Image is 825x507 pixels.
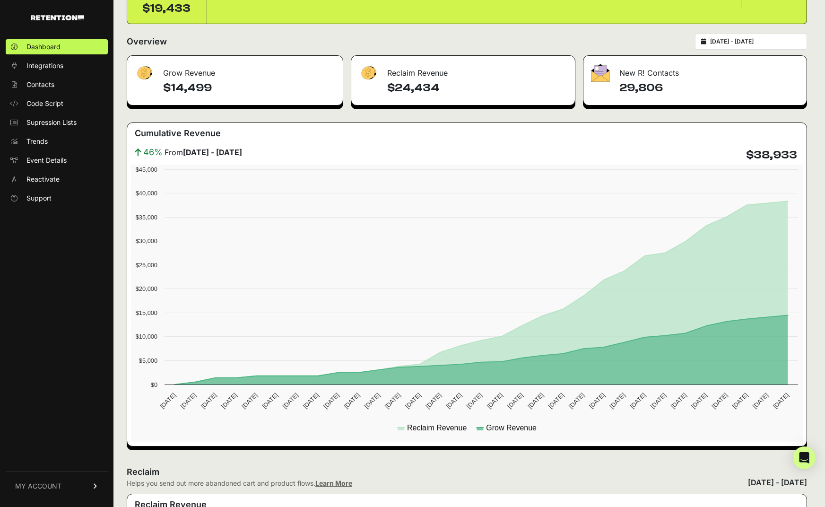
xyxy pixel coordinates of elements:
div: Grow Revenue [127,56,343,84]
h4: $24,434 [387,80,568,96]
text: [DATE] [751,392,770,410]
text: [DATE] [527,392,545,410]
span: Support [26,193,52,203]
text: [DATE] [281,392,300,410]
h4: $14,499 [163,80,335,96]
div: New R! Contacts [583,56,807,84]
text: $5,000 [139,357,157,364]
span: Reactivate [26,175,60,184]
text: $10,000 [136,333,157,340]
span: MY ACCOUNT [15,481,61,491]
span: 46% [143,146,163,159]
text: [DATE] [240,392,259,410]
text: [DATE] [261,392,279,410]
a: Learn More [315,479,352,487]
strong: [DATE] - [DATE] [183,148,242,157]
text: [DATE] [731,392,749,410]
a: Integrations [6,58,108,73]
a: Supression Lists [6,115,108,130]
text: [DATE] [486,392,504,410]
text: [DATE] [363,392,382,410]
text: [DATE] [220,392,238,410]
a: Trends [6,134,108,149]
div: Open Intercom Messenger [793,446,816,469]
span: Trends [26,137,48,146]
text: [DATE] [322,392,340,410]
text: [DATE] [629,392,647,410]
div: Helps you send out more abandoned cart and product flows. [127,479,352,488]
text: [DATE] [669,392,688,410]
text: $45,000 [136,166,157,173]
text: $25,000 [136,262,157,269]
span: From [165,147,242,158]
text: [DATE] [200,392,218,410]
text: [DATE] [772,392,790,410]
text: [DATE] [179,392,198,410]
a: Code Script [6,96,108,111]
text: [DATE] [567,392,586,410]
h4: $38,933 [746,148,797,163]
text: Reclaim Revenue [407,424,467,432]
span: Code Script [26,99,63,108]
text: Grow Revenue [486,424,537,432]
text: [DATE] [711,392,729,410]
h2: Overview [127,35,167,48]
text: [DATE] [158,392,177,410]
div: $19,433 [142,1,191,16]
a: Reactivate [6,172,108,187]
img: fa-dollar-13500eef13a19c4ab2b9ed9ad552e47b0d9fc28b02b83b90ba0e00f96d6372e9.png [135,64,154,82]
div: [DATE] - [DATE] [748,477,807,488]
text: $30,000 [136,237,157,245]
text: [DATE] [445,392,463,410]
text: [DATE] [342,392,361,410]
span: Dashboard [26,42,61,52]
h4: 29,806 [619,80,799,96]
text: [DATE] [404,392,422,410]
text: [DATE] [690,392,708,410]
text: $20,000 [136,285,157,292]
a: Event Details [6,153,108,168]
text: [DATE] [649,392,668,410]
img: Retention.com [31,15,84,20]
span: Integrations [26,61,63,70]
text: [DATE] [465,392,484,410]
text: $15,000 [136,309,157,316]
text: [DATE] [302,392,320,410]
a: Dashboard [6,39,108,54]
a: Support [6,191,108,206]
text: [DATE] [506,392,524,410]
h3: Cumulative Revenue [135,127,221,140]
img: fa-envelope-19ae18322b30453b285274b1b8af3d052b27d846a4fbe8435d1a52b978f639a2.png [591,64,610,82]
text: $35,000 [136,214,157,221]
text: [DATE] [588,392,606,410]
text: [DATE] [383,392,402,410]
a: MY ACCOUNT [6,472,108,500]
span: Contacts [26,80,54,89]
text: [DATE] [547,392,565,410]
text: [DATE] [608,392,626,410]
span: Supression Lists [26,118,77,127]
img: fa-dollar-13500eef13a19c4ab2b9ed9ad552e47b0d9fc28b02b83b90ba0e00f96d6372e9.png [359,64,378,82]
text: $40,000 [136,190,157,197]
a: Contacts [6,77,108,92]
text: $0 [151,381,157,388]
span: Event Details [26,156,67,165]
text: [DATE] [424,392,443,410]
h2: Reclaim [127,465,352,479]
div: Reclaim Revenue [351,56,575,84]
